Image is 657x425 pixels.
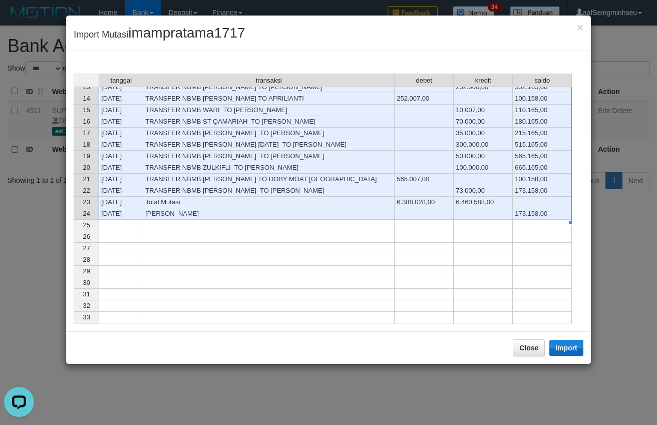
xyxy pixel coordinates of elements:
td: TRANSFER NBMB WARI TO [PERSON_NAME] [143,105,395,116]
td: TRANSFER NBMB [PERSON_NAME] TO [PERSON_NAME] [143,151,395,162]
td: [DATE] [99,93,143,105]
span: 26 [83,233,90,240]
td: 73.000,00 [454,185,513,197]
span: saldo [534,77,550,84]
td: 173.158,00 [513,185,572,197]
td: [PERSON_NAME] [143,208,395,220]
td: 100.158,00 [513,93,572,105]
td: 35.000,00 [454,128,513,139]
span: 21 [83,175,90,183]
td: [DATE] [99,174,143,185]
td: [DATE] [99,197,143,208]
button: Open LiveChat chat widget [4,4,34,34]
span: 28 [83,256,90,263]
td: 565.007,00 [395,174,454,185]
td: TRANSFER NBMB [PERSON_NAME] [DATE] TO [PERSON_NAME] [143,139,395,151]
span: Import Mutasi [74,30,245,40]
td: [DATE] [99,162,143,174]
span: 14 [83,95,90,102]
span: 31 [83,290,90,298]
span: 16 [83,118,90,125]
span: transaksi [256,77,282,84]
td: 665.165,00 [513,162,572,174]
span: debet [416,77,432,84]
td: [DATE] [99,151,143,162]
span: 33 [83,313,90,321]
td: TRANSFER NBMB ZULKIFLI TO [PERSON_NAME] [143,162,395,174]
span: 29 [83,267,90,275]
span: 17 [83,129,90,137]
td: 100.000,00 [454,162,513,174]
span: 27 [83,244,90,252]
td: [DATE] [99,105,143,116]
button: Close [577,22,583,33]
td: 215.165,00 [513,128,572,139]
span: 20 [83,164,90,171]
button: Close [513,339,545,356]
td: 6.460.588,00 [454,197,513,208]
span: 22 [83,187,90,194]
span: 18 [83,141,90,148]
td: [DATE] [99,139,143,151]
td: 70.000,00 [454,116,513,128]
td: 10.007,00 [454,105,513,116]
span: 32 [83,302,90,309]
button: Import [549,340,583,356]
td: 173.158,00 [513,208,572,220]
td: 110.165,00 [513,105,572,116]
td: 565.165,00 [513,151,572,162]
td: TRANSFER NBMB ST QAMARIAH TO [PERSON_NAME] [143,116,395,128]
span: imampratama1717 [128,25,245,41]
span: tanggal [110,77,132,84]
span: 23 [83,198,90,206]
td: 50.000,00 [454,151,513,162]
td: 180.165,00 [513,116,572,128]
td: 300.000,00 [454,139,513,151]
td: 100.158,00 [513,174,572,185]
td: TRANSFER NBMB [PERSON_NAME] TO DOBY MOAT [GEOGRAPHIC_DATA] [143,174,395,185]
span: × [577,22,583,33]
td: TRANSFER NBMB [PERSON_NAME] TO [PERSON_NAME] [143,185,395,197]
td: [DATE] [99,208,143,220]
span: 25 [83,221,90,229]
td: 252.007,00 [395,93,454,105]
td: [DATE] [99,128,143,139]
td: TRANSFER NBMB [PERSON_NAME] TO [PERSON_NAME] [143,128,395,139]
td: [DATE] [99,185,143,197]
span: 15 [83,106,90,114]
span: 24 [83,210,90,217]
span: 19 [83,152,90,160]
span: 30 [83,279,90,286]
th: Select whole grid [74,74,99,87]
td: 6.388.028,00 [395,197,454,208]
td: Total Mutasi [143,197,395,208]
span: kredit [475,77,491,84]
td: 515.165,00 [513,139,572,151]
td: [DATE] [99,116,143,128]
td: TRANSFER NBMB [PERSON_NAME] TO APRILIANTI [143,93,395,105]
